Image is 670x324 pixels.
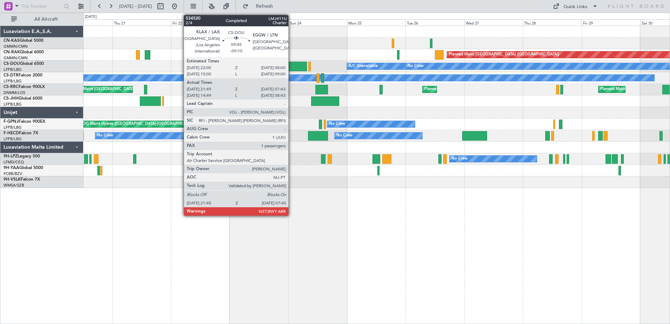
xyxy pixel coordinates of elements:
[4,85,19,89] span: CS-RRC
[449,49,559,60] div: Planned Maint [GEOGRAPHIC_DATA] ([GEOGRAPHIC_DATA])
[4,131,38,135] a: F-HECDFalcon 7X
[329,119,345,129] div: No Crew
[288,19,347,26] div: Sun 24
[4,166,43,170] a: 9H-YAAGlobal 5000
[68,84,178,95] div: Planned Maint [GEOGRAPHIC_DATA] ([GEOGRAPHIC_DATA])
[8,14,76,25] button: All Aircraft
[349,61,378,72] div: A/C Unavailable
[405,19,464,26] div: Tue 26
[582,19,640,26] div: Fri 29
[4,55,28,61] a: GMMN/CMN
[4,120,19,124] span: F-GPNJ
[4,79,22,84] a: LFPB/LBG
[190,96,300,106] div: Planned Maint [GEOGRAPHIC_DATA] ([GEOGRAPHIC_DATA])
[171,19,230,26] div: Fri 22
[4,136,22,142] a: LFPB/LBG
[119,3,152,9] span: [DATE] - [DATE]
[112,19,171,26] div: Thu 21
[80,119,198,129] div: AOG Maint Hyères ([GEOGRAPHIC_DATA]-[GEOGRAPHIC_DATA])
[523,19,581,26] div: Thu 28
[4,125,22,130] a: LFPB/LBG
[336,130,353,141] div: No Crew
[4,177,21,182] span: 9H-VSLK
[563,4,587,11] div: Quick Links
[4,67,22,72] a: LFPB/LBG
[464,19,523,26] div: Wed 27
[4,39,20,43] span: CN-KAS
[4,50,44,54] a: CN-RAKGlobal 6000
[347,19,405,26] div: Mon 25
[4,62,20,66] span: CS-DOU
[97,130,113,141] div: No Crew
[250,4,279,9] span: Refresh
[4,154,40,158] a: 9H-LPZLegacy 500
[4,183,24,188] a: WMSA/SZB
[424,84,535,95] div: Planned Maint [GEOGRAPHIC_DATA] ([GEOGRAPHIC_DATA])
[4,39,43,43] a: CN-KASGlobal 5000
[230,19,288,26] div: Sat 23
[451,154,467,164] div: No Crew
[4,90,25,95] a: DNMM/LOS
[4,160,24,165] a: LFMD/CEQ
[4,102,22,107] a: LFPB/LBG
[4,73,19,77] span: CS-DTR
[4,50,20,54] span: CN-RAK
[4,73,42,77] a: CS-DTRFalcon 2000
[239,1,281,12] button: Refresh
[4,120,45,124] a: F-GPNJFalcon 900EX
[4,177,40,182] a: 9H-VSLKFalcon 7X
[4,85,45,89] a: CS-RRCFalcon 900LX
[4,131,19,135] span: F-HECD
[4,171,22,176] a: FCBB/BZV
[4,44,28,49] a: GMMN/CMN
[4,62,44,66] a: CS-DOUGlobal 6500
[408,61,424,72] div: No Crew
[85,14,97,20] div: [DATE]
[4,154,18,158] span: 9H-LPZ
[4,96,42,101] a: CS-JHHGlobal 6000
[21,1,62,12] input: Trip Number
[18,17,74,22] span: All Aircraft
[4,166,19,170] span: 9H-YAA
[549,1,601,12] button: Quick Links
[4,96,19,101] span: CS-JHH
